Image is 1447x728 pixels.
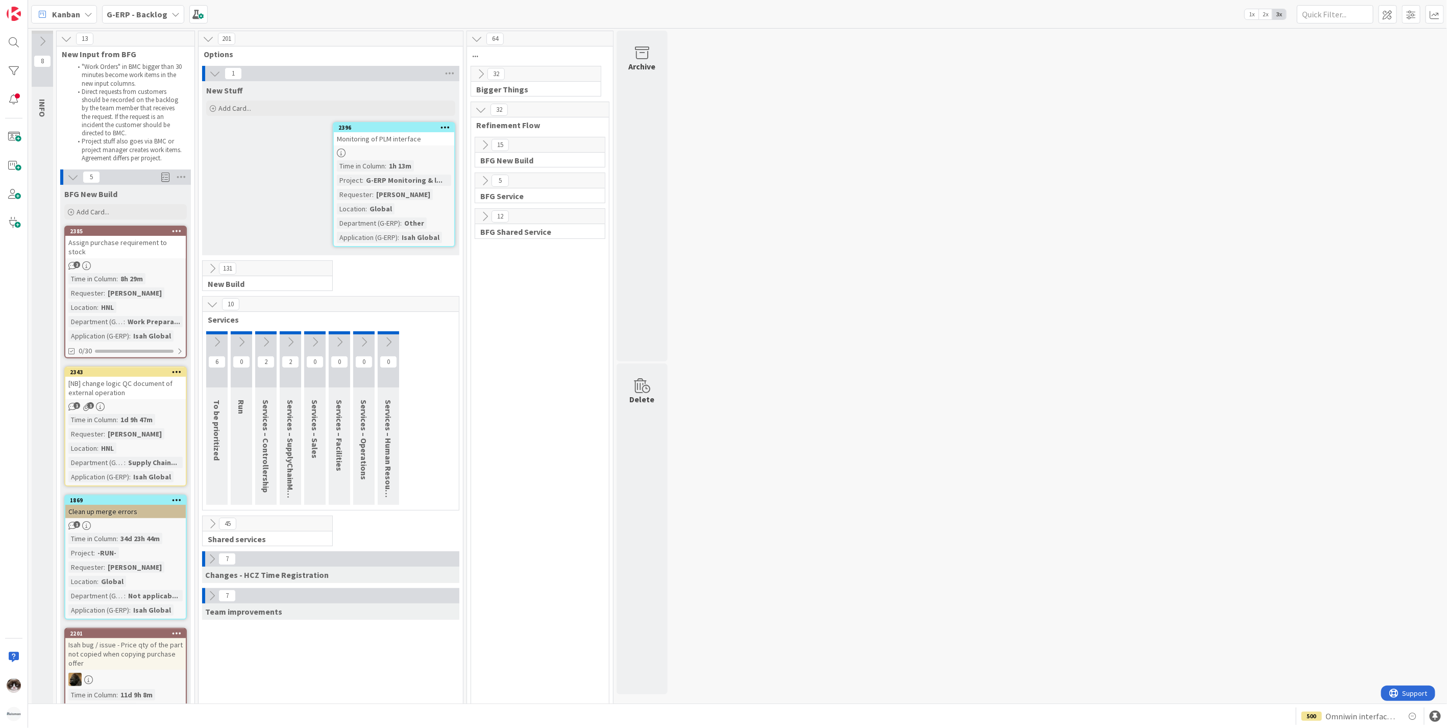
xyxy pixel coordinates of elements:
div: Requester [68,287,104,299]
span: Services – Controllership [261,400,271,493]
span: ... [472,49,600,59]
span: 201 [218,33,235,45]
img: avatar [7,707,21,721]
div: Department (G-ERP) [337,217,400,229]
span: Shared services [208,534,320,544]
span: 10 [222,298,239,310]
span: : [104,428,105,440]
span: 1 [87,402,94,409]
span: : [129,604,131,616]
span: Services – SupplyChainManagement [285,400,296,533]
div: 1d 9h 47m [118,414,155,425]
span: : [129,330,131,342]
div: [PERSON_NAME] [105,287,164,299]
span: : [97,576,99,587]
span: Services – Sales [310,400,320,458]
span: Services – Facilities [334,400,345,471]
span: 3x [1272,9,1286,19]
span: 13 [76,33,93,45]
span: : [104,287,105,299]
div: [PERSON_NAME] [105,428,164,440]
span: Add Card... [218,104,251,113]
div: Global [367,203,395,214]
span: : [124,316,125,327]
div: 1869 [65,496,186,505]
div: Other [402,217,427,229]
div: 2201 [70,630,186,637]
span: 0 [380,356,397,368]
div: Time in Column [337,160,385,172]
div: 2396 [338,124,454,131]
b: G-ERP - Backlog [107,9,167,19]
div: Supply Chain... [126,457,180,468]
span: 2x [1259,9,1272,19]
div: [NB] change logic QC document of external operation [65,377,186,399]
div: Application (G-ERP) [337,232,398,243]
div: 500 [1302,712,1322,721]
div: Application (G-ERP) [68,604,129,616]
div: Requester [337,189,372,200]
div: Time in Column [68,689,116,700]
div: Requester [68,562,104,573]
div: Isah Global [399,232,442,243]
div: 8h 29m [118,273,145,284]
span: : [97,443,99,454]
div: 1869 [70,497,186,504]
div: 1h 13m [386,160,414,172]
span: : [116,273,118,284]
div: Location [337,203,365,214]
div: Clean up merge errors [65,505,186,518]
span: 7 [218,553,236,565]
span: New Stuff [206,85,243,95]
div: Monitoring of PLM interface [334,132,454,145]
span: Add Card... [77,207,109,216]
div: 2385 [65,227,186,236]
div: 1869Clean up merge errors [65,496,186,518]
span: : [400,217,402,229]
div: 2201 [65,629,186,638]
span: : [104,562,105,573]
img: Kv [7,678,21,693]
div: Isah bug / issue - Price qty of the part not copied when copying purchase offer [65,638,186,670]
span: : [124,457,126,468]
span: 2 [282,356,299,368]
div: Isah Global [131,471,174,482]
div: G-ERP Monitoring & l... [363,175,445,186]
span: Team improvements [205,606,282,617]
img: ND [68,673,82,686]
span: New Input from BFG [62,49,182,59]
span: 0 [233,356,250,368]
span: 64 [486,33,504,45]
span: 0 [331,356,348,368]
span: BFG Service [480,191,592,201]
span: : [365,203,367,214]
span: BFG New Build [64,189,117,199]
span: 12 [492,210,509,223]
div: 2201Isah bug / issue - Price qty of the part not copied when copying purchase offer [65,629,186,670]
div: [PERSON_NAME] [105,562,164,573]
span: Options [204,49,450,59]
span: To be prioritized [212,400,222,460]
li: "Work Orders" in BMC bigger than 30 minutes become work items in the new input columns. [72,63,183,88]
span: 0/30 [79,346,92,356]
span: 2 [257,356,275,368]
span: : [362,175,363,186]
span: 1x [1245,9,1259,19]
div: 2343 [70,369,186,376]
span: BFG Shared Service [480,227,592,237]
div: Application (G-ERP) [68,471,129,482]
span: Services – Human Resources [383,400,394,505]
span: : [97,302,99,313]
div: Delete [630,393,655,405]
div: 2396 [334,123,454,132]
div: Not applicab... [126,590,181,601]
div: Application (G-ERP) [68,330,129,342]
span: Refinement Flow [476,120,596,130]
span: : [116,689,118,700]
span: Omniwin interface HCN Test [1326,710,1399,722]
span: 32 [490,104,508,116]
span: BFG New Build [480,155,592,165]
input: Quick Filter... [1297,5,1374,23]
li: Direct requests from customers should be recorded on the backlog by the team member that receives... [72,88,183,138]
span: Services [208,314,446,325]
